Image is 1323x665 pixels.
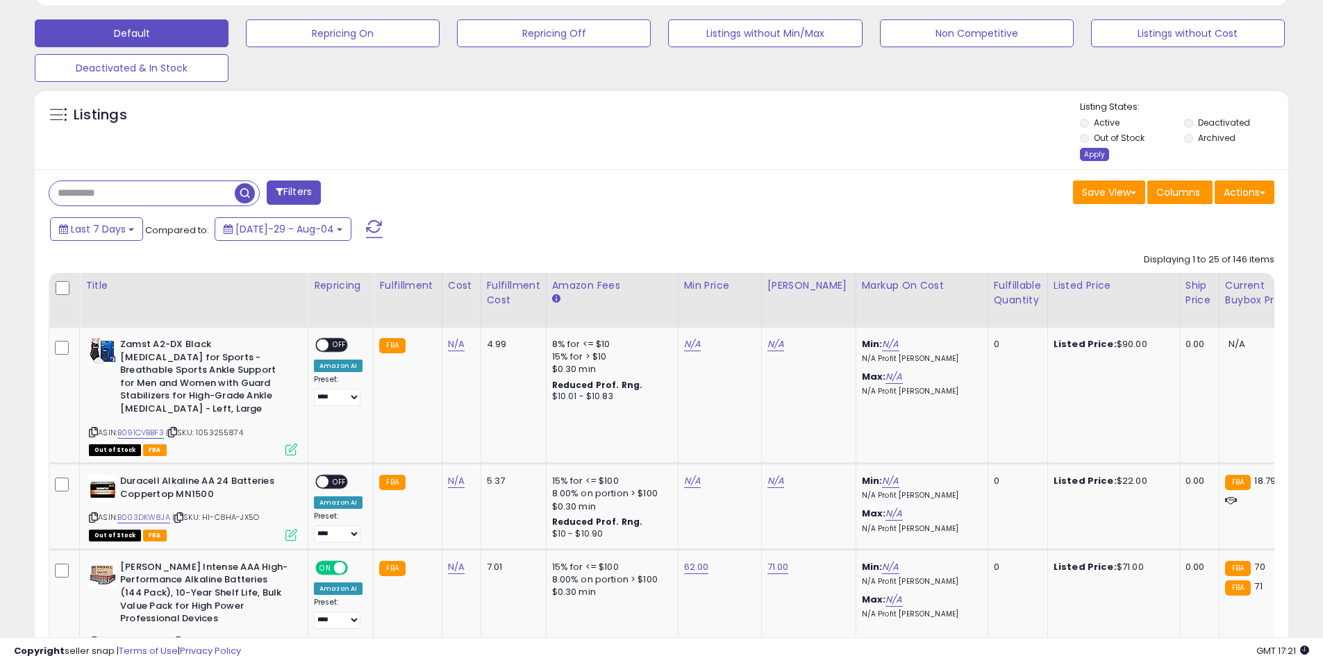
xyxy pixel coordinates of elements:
[487,475,535,487] div: 5.37
[328,339,351,351] span: OFF
[684,474,701,488] a: N/A
[120,561,289,629] b: [PERSON_NAME] Intense AAA High-Performance Alkaline Batteries (144 Pack), 10-Year Shelf Life, Bul...
[117,427,164,439] a: B091CVBBF3
[314,360,363,372] div: Amazon AI
[314,375,363,406] div: Preset:
[994,475,1037,487] div: 0
[1225,561,1251,576] small: FBA
[862,609,977,619] p: N/A Profit [PERSON_NAME]
[448,278,475,293] div: Cost
[862,278,982,293] div: Markup on Cost
[379,475,405,490] small: FBA
[235,222,334,236] span: [DATE]-29 - Aug-04
[1254,474,1276,487] span: 18.79
[1185,338,1208,351] div: 0.00
[314,496,363,509] div: Amazon AI
[1054,475,1169,487] div: $22.00
[994,561,1037,573] div: 0
[862,491,977,500] p: N/A Profit [PERSON_NAME]
[552,391,667,403] div: $10.01 - $10.83
[1185,278,1213,308] div: Ship Price
[448,337,465,351] a: N/A
[379,338,405,353] small: FBA
[314,598,363,629] div: Preset:
[552,573,667,586] div: 8.00% on portion > $100
[89,444,141,456] span: All listings that are currently out of stock and unavailable for purchase on Amazon
[1080,148,1109,161] div: Apply
[71,222,126,236] span: Last 7 Days
[552,561,667,573] div: 15% for <= $100
[145,224,209,237] span: Compared to:
[1054,338,1169,351] div: $90.00
[552,586,667,598] div: $0.30 min
[487,561,535,573] div: 7.01
[1156,185,1200,199] span: Columns
[1091,19,1285,47] button: Listings without Cost
[89,338,117,366] img: 41oG3w+P3hL._SL40_.jpg
[1080,101,1288,114] p: Listing States:
[267,180,321,205] button: Filters
[89,530,141,541] span: All listings that are currently out of stock and unavailable for purchase on Amazon
[862,560,883,573] b: Min:
[1225,580,1251,596] small: FBA
[379,561,405,576] small: FBA
[448,560,465,574] a: N/A
[552,528,667,540] div: $10 - $10.90
[1147,180,1213,204] button: Columns
[862,507,886,520] b: Max:
[862,354,977,364] p: N/A Profit [PERSON_NAME]
[552,363,667,376] div: $0.30 min
[1254,560,1265,573] span: 70
[862,387,977,396] p: N/A Profit [PERSON_NAME]
[317,562,334,574] span: ON
[120,338,289,419] b: Zamst A2-DX Black [MEDICAL_DATA] for Sports - Breathable Sports Ankle Support for Men and Women w...
[379,278,435,293] div: Fulfillment
[767,278,850,293] div: [PERSON_NAME]
[885,370,902,384] a: N/A
[1054,560,1117,573] b: Listed Price:
[552,278,672,293] div: Amazon Fees
[448,474,465,488] a: N/A
[246,19,440,47] button: Repricing On
[668,19,862,47] button: Listings without Min/Max
[487,278,540,308] div: Fulfillment Cost
[1198,132,1235,144] label: Archived
[552,487,667,500] div: 8.00% on portion > $100
[89,561,117,589] img: 51pmvad9T0L._SL40_.jpg
[1254,580,1262,593] span: 71
[1054,278,1174,293] div: Listed Price
[143,530,167,541] span: FBA
[314,278,367,293] div: Repricing
[172,512,259,523] span: | SKU: HI-C8HA-JX5O
[1225,278,1297,308] div: Current Buybox Price
[314,512,363,543] div: Preset:
[994,278,1042,308] div: Fulfillable Quantity
[882,337,899,351] a: N/A
[1215,180,1274,204] button: Actions
[117,512,170,523] a: B003DKW8JA
[89,475,117,503] img: 41wtbi+ev1L._SL40_.jpg
[862,524,977,534] p: N/A Profit [PERSON_NAME]
[882,560,899,574] a: N/A
[119,644,178,657] a: Terms of Use
[120,475,289,504] b: Duracell Alkaline AA 24 Batteries Coppertop MN1500
[89,338,297,454] div: ASIN:
[1185,475,1208,487] div: 0.00
[74,106,127,125] h5: Listings
[1054,337,1117,351] b: Listed Price:
[862,593,886,606] b: Max:
[314,582,363,595] div: Amazon AI
[767,474,784,488] a: N/A
[1073,180,1145,204] button: Save View
[180,644,241,657] a: Privacy Policy
[1144,253,1274,267] div: Displaying 1 to 25 of 146 items
[552,351,667,363] div: 15% for > $10
[50,217,143,241] button: Last 7 Days
[885,507,902,521] a: N/A
[552,475,667,487] div: 15% for <= $100
[35,19,228,47] button: Default
[862,370,886,383] b: Max:
[1185,561,1208,573] div: 0.00
[882,474,899,488] a: N/A
[1094,117,1120,128] label: Active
